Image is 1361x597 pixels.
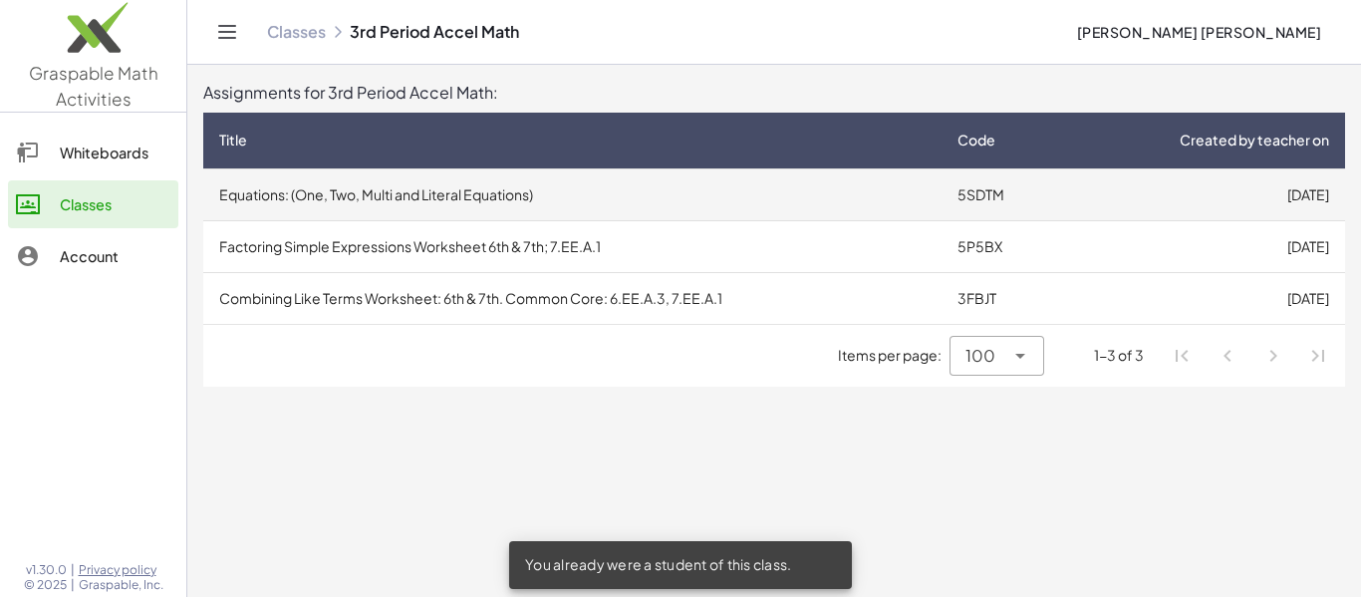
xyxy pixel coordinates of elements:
[60,192,170,216] div: Classes
[1180,130,1329,150] span: Created by teacher on
[71,562,75,578] span: |
[8,232,178,280] a: Account
[957,130,995,150] span: Code
[71,577,75,593] span: |
[509,541,852,589] div: You already were a student of this class.
[8,129,178,176] a: Whiteboards
[1160,333,1341,379] nav: Pagination Navigation
[8,180,178,228] a: Classes
[60,244,170,268] div: Account
[29,62,158,110] span: Graspable Math Activities
[79,562,163,578] a: Privacy policy
[942,168,1066,220] td: 5SDTM
[60,141,170,164] div: Whiteboards
[1066,220,1345,272] td: [DATE]
[219,130,247,150] span: Title
[942,220,1066,272] td: 5P5BX
[79,577,163,593] span: Graspable, Inc.
[1076,23,1321,41] span: [PERSON_NAME] [PERSON_NAME]
[203,272,942,324] td: Combining Like Terms Worksheet: 6th & 7th. Common Core: 6.EE.A.3, 7.EE.A.1
[838,345,950,366] span: Items per page:
[1066,272,1345,324] td: [DATE]
[1060,14,1337,50] button: [PERSON_NAME] [PERSON_NAME]
[203,168,942,220] td: Equations: (One, Two, Multi and Literal Equations)
[1066,168,1345,220] td: [DATE]
[203,220,942,272] td: Factoring Simple Expressions Worksheet 6th & 7th; 7.EE.A.1
[965,344,995,368] span: 100
[1094,345,1144,366] div: 1-3 of 3
[26,562,67,578] span: v1.30.0
[211,16,243,48] button: Toggle navigation
[267,22,326,42] a: Classes
[942,272,1066,324] td: 3FBJT
[24,577,67,593] span: © 2025
[203,81,1345,105] div: Assignments for 3rd Period Accel Math:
